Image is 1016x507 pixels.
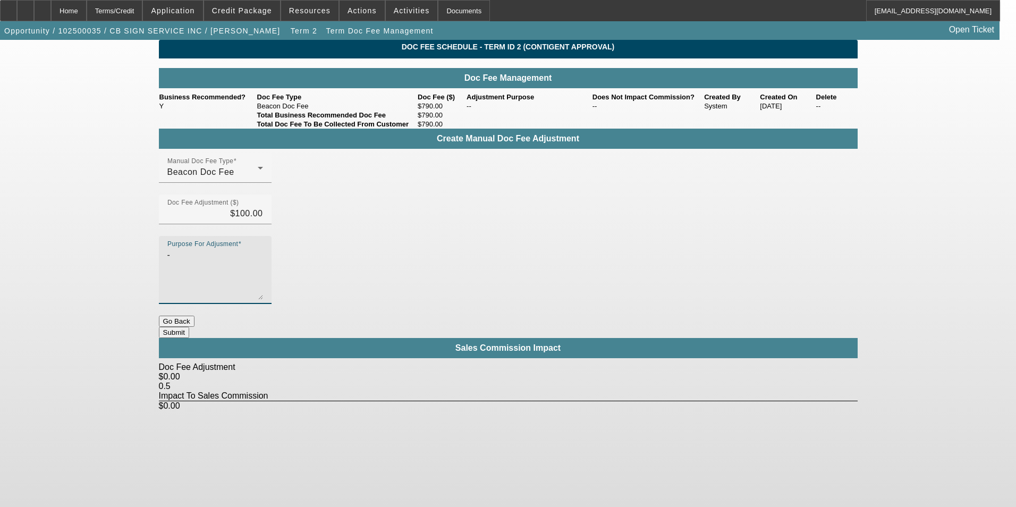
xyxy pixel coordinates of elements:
[945,21,998,39] a: Open Ticket
[143,1,202,21] button: Application
[417,102,466,111] td: $790.00
[257,111,417,120] td: Total Business Recommended Doc Fee
[167,241,238,248] mat-label: Purpose For Adjusment
[592,92,704,102] th: Does Not Impact Commission?
[257,92,417,102] th: Doc Fee Type
[159,316,194,327] button: Go Back
[386,1,438,21] button: Activities
[164,343,852,353] h4: Sales Commission Impact
[212,6,272,15] span: Credit Package
[704,92,759,102] th: Created By
[759,102,815,111] td: [DATE]
[466,102,592,111] td: --
[159,401,858,411] div: $0.00
[167,43,850,51] span: Doc Fee Schedule - Term ID 2 (Contigent Approval)
[159,92,257,102] th: Business Recommended?
[164,73,852,83] h4: Doc Fee Management
[816,92,858,102] th: Delete
[167,158,233,165] mat-label: Manual Doc Fee Type
[167,167,234,176] span: Beacon Doc Fee
[417,92,466,102] th: Doc Fee ($)
[164,134,852,143] h4: Create Manual Doc Fee Adjustment
[159,372,858,382] div: $0.00
[592,102,704,111] td: --
[159,391,858,401] div: Impact To Sales Commission
[4,27,281,35] span: Opportunity / 102500035 / CB SIGN SERVICE INC / [PERSON_NAME]
[159,382,858,391] div: 0.5
[466,92,592,102] th: Adjustment Purpose
[287,21,321,40] button: Term 2
[417,120,466,129] td: $790.00
[291,27,317,35] span: Term 2
[348,6,377,15] span: Actions
[340,1,385,21] button: Actions
[326,27,433,35] span: Term Doc Fee Management
[394,6,430,15] span: Activities
[323,21,436,40] button: Term Doc Fee Management
[704,102,759,111] td: System
[289,6,331,15] span: Resources
[159,102,257,111] td: Y
[167,199,239,206] mat-label: Doc Fee Adjustment ($)
[281,1,338,21] button: Resources
[417,111,466,120] td: $790.00
[257,120,417,129] td: Total Doc Fee To Be Collected From Customer
[257,102,417,111] td: Beacon Doc Fee
[151,6,194,15] span: Application
[204,1,280,21] button: Credit Package
[759,92,815,102] th: Created On
[159,327,189,338] button: Submit
[159,362,858,372] div: Doc Fee Adjustment
[816,102,858,111] td: --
